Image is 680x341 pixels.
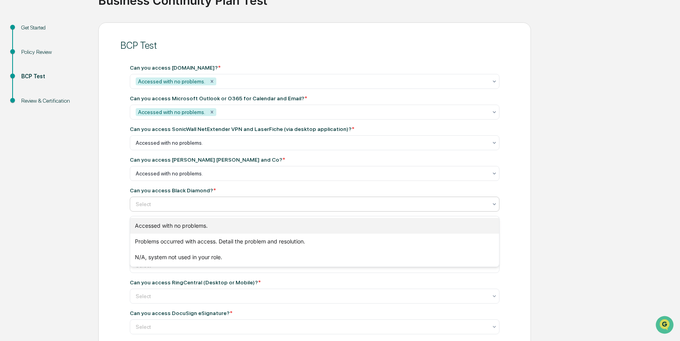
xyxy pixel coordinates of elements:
[208,108,216,116] div: Remove Accessed with no problems.
[655,315,676,336] iframe: Open customer support
[130,157,285,163] div: Can you access [PERSON_NAME] [PERSON_NAME] and Co?
[8,17,143,29] p: How can we help?
[55,133,95,139] a: Powered byPylon
[21,48,86,56] div: Policy Review
[78,133,95,139] span: Pylon
[5,111,53,125] a: 🔎Data Lookup
[54,96,101,110] a: 🗄️Attestations
[8,115,14,121] div: 🔎
[130,310,232,316] div: Can you access DocuSign eSignature?
[8,60,22,74] img: 1746055101610-c473b297-6a78-478c-a979-82029cc54cd1
[130,126,354,132] div: Can you access SonicWall NetExtender VPN and LaserFiche (via desktop application)?
[208,77,216,85] div: Remove Accessed with no problems.
[130,187,216,194] div: Can you access Black Diamond?
[57,100,63,106] div: 🗄️
[120,40,509,51] div: BCP Test
[21,97,86,105] div: Review & Certification
[136,77,208,85] div: Accessed with no problems.
[136,108,208,116] div: Accessed with no problems.
[65,99,98,107] span: Attestations
[8,100,14,106] div: 🖐️
[21,72,86,81] div: BCP Test
[134,63,143,72] button: Start new chat
[130,65,221,71] div: Can you access [DOMAIN_NAME]?
[130,279,261,286] div: Can you access RingCentral (Desktop or Mobile)?
[5,96,54,110] a: 🖐️Preclearance
[130,234,499,249] div: Problems occurred with access. Detail the problem and resolution.
[130,218,499,234] div: Accessed with no problems.
[27,60,129,68] div: Start new chat
[27,68,100,74] div: We're available if you need us!
[130,95,307,101] div: Can you access Microsoft Outlook or O365 for Calendar and Email?
[130,249,499,265] div: N/A, system not used in your role.
[16,114,50,122] span: Data Lookup
[16,99,51,107] span: Preclearance
[21,24,86,32] div: Get Started
[20,36,130,44] input: Clear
